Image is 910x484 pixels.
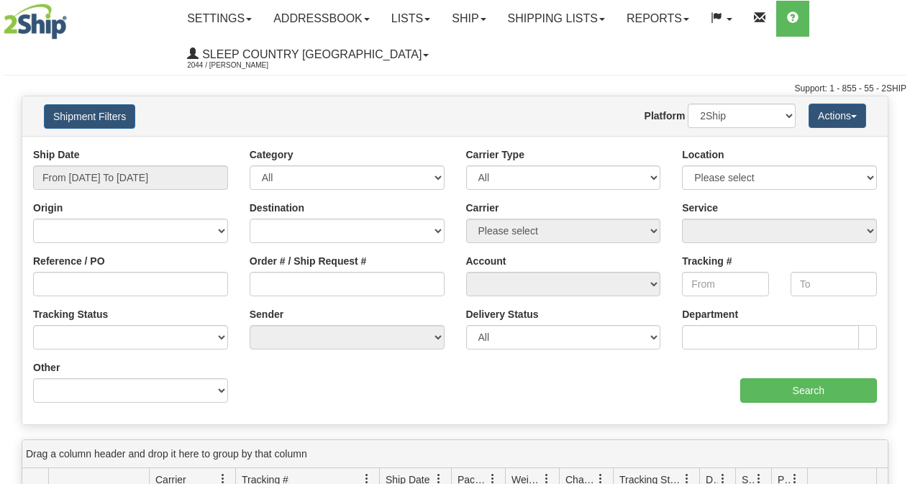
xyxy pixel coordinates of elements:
div: grid grouping header [22,440,888,468]
a: Ship [441,1,496,37]
a: Sleep Country [GEOGRAPHIC_DATA] 2044 / [PERSON_NAME] [176,37,440,73]
a: Reports [616,1,700,37]
img: logo2044.jpg [4,4,67,40]
a: Addressbook [263,1,381,37]
label: Sender [250,307,283,321]
label: Carrier Type [466,147,524,162]
label: Carrier [466,201,499,215]
button: Actions [809,104,866,128]
a: Shipping lists [497,1,616,37]
label: Order # / Ship Request # [250,254,367,268]
label: Origin [33,201,63,215]
input: Search [740,378,878,403]
label: Ship Date [33,147,80,162]
label: Location [682,147,724,162]
iframe: chat widget [877,168,909,315]
label: Platform [645,109,686,123]
label: Department [682,307,738,321]
label: Tracking Status [33,307,108,321]
label: Other [33,360,60,375]
label: Category [250,147,294,162]
label: Destination [250,201,304,215]
label: Account [466,254,506,268]
div: Support: 1 - 855 - 55 - 2SHIP [4,83,906,95]
input: From [682,272,768,296]
span: 2044 / [PERSON_NAME] [187,58,295,73]
label: Delivery Status [466,307,539,321]
label: Tracking # [682,254,732,268]
a: Lists [381,1,441,37]
button: Shipment Filters [44,104,135,129]
input: To [791,272,877,296]
label: Service [682,201,718,215]
label: Reference / PO [33,254,105,268]
span: Sleep Country [GEOGRAPHIC_DATA] [199,48,422,60]
a: Settings [176,1,263,37]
